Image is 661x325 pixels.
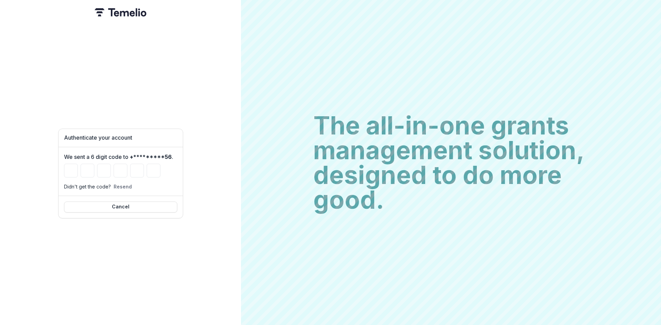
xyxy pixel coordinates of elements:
[114,184,132,189] button: Resend
[64,164,78,177] input: Please enter your pin code
[81,164,94,177] input: Please enter your pin code
[64,202,177,213] button: Cancel
[147,164,160,177] input: Please enter your pin code
[64,153,173,161] label: We sent a 6 digit code to .
[64,183,111,190] p: Didn't get the code?
[97,164,111,177] input: Please enter your pin code
[130,164,144,177] input: Please enter your pin code
[114,164,127,177] input: Please enter your pin code
[64,134,177,141] h1: Authenticate your account
[95,8,146,17] img: Temelio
